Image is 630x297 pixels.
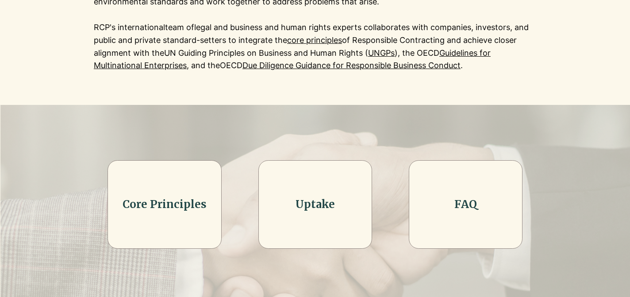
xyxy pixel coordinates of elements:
[368,48,395,58] a: UNGPs
[395,48,398,58] a: )
[296,197,335,211] a: Uptake
[454,197,477,211] a: FAQ
[287,35,342,45] a: core principles
[220,61,242,70] a: OECD
[123,197,207,211] a: Core Principles
[164,48,368,58] a: UN Guiding Principles on Business and Human Rights (
[165,23,194,32] span: team of
[94,21,536,72] p: RCP's international legal and business and human rights experts collaborates with companies, inve...
[242,61,461,70] a: Due Diligence Guidance for Responsible Business Conduct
